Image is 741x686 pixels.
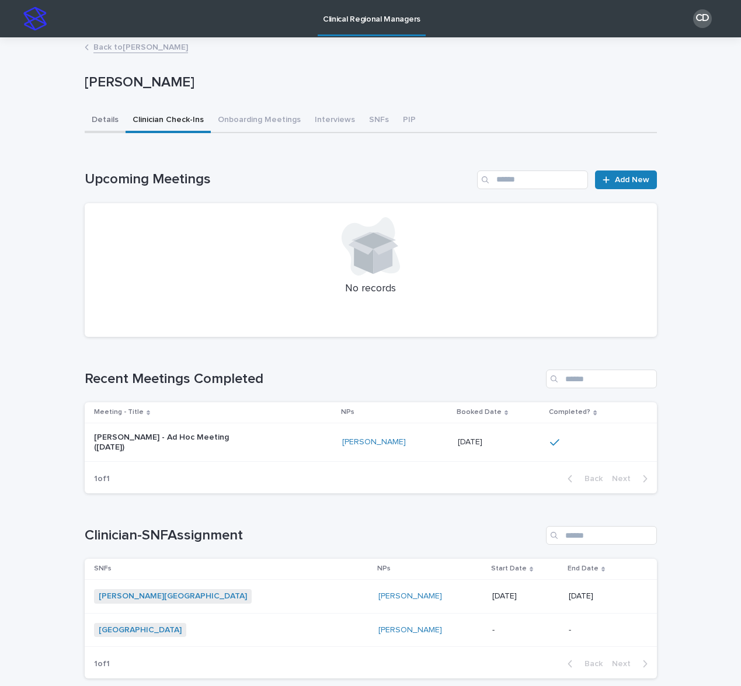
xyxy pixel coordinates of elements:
[99,591,247,601] a: [PERSON_NAME][GEOGRAPHIC_DATA]
[308,109,362,133] button: Interviews
[85,465,119,493] p: 1 of 1
[607,659,657,669] button: Next
[546,526,657,545] input: Search
[612,475,638,483] span: Next
[378,591,442,601] a: [PERSON_NAME]
[378,625,442,635] a: [PERSON_NAME]
[342,437,406,447] a: [PERSON_NAME]
[126,109,211,133] button: Clinician Check-Ins
[578,475,603,483] span: Back
[458,435,485,447] p: [DATE]
[558,473,607,484] button: Back
[569,591,638,601] p: [DATE]
[377,562,391,575] p: NPs
[85,579,657,613] tr: [PERSON_NAME][GEOGRAPHIC_DATA] [PERSON_NAME] [DATE][DATE]
[546,370,657,388] input: Search
[558,659,607,669] button: Back
[396,109,423,133] button: PIP
[569,625,638,635] p: -
[615,176,649,184] span: Add New
[94,433,240,452] p: [PERSON_NAME] - Ad Hoc Meeting ([DATE])
[549,406,590,419] p: Completed?
[491,562,527,575] p: Start Date
[99,625,182,635] a: [GEOGRAPHIC_DATA]
[94,406,144,419] p: Meeting - Title
[85,650,119,678] p: 1 of 1
[211,109,308,133] button: Onboarding Meetings
[595,170,656,189] a: Add New
[492,625,559,635] p: -
[693,9,712,28] div: CD
[85,171,473,188] h1: Upcoming Meetings
[457,406,502,419] p: Booked Date
[85,423,657,462] tr: [PERSON_NAME] - Ad Hoc Meeting ([DATE])[PERSON_NAME] [DATE][DATE]
[23,7,47,30] img: stacker-logo-s-only.png
[85,527,541,544] h1: Clinician-SNFAssignment
[85,74,652,91] p: [PERSON_NAME]
[93,40,188,53] a: Back to[PERSON_NAME]
[85,613,657,647] tr: [GEOGRAPHIC_DATA] [PERSON_NAME] --
[94,562,112,575] p: SNFs
[99,283,643,295] p: No records
[341,406,354,419] p: NPs
[362,109,396,133] button: SNFs
[85,371,541,388] h1: Recent Meetings Completed
[492,591,559,601] p: [DATE]
[477,170,588,189] input: Search
[578,660,603,668] span: Back
[85,109,126,133] button: Details
[568,562,599,575] p: End Date
[612,660,638,668] span: Next
[607,473,657,484] button: Next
